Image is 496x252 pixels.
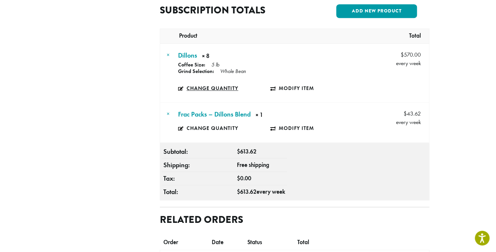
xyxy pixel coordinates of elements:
[220,68,246,75] p: Whole Bean
[162,172,235,185] th: Tax:
[401,50,421,59] span: 570.00
[162,185,235,199] th: Total:
[404,109,421,118] span: 43.62
[336,4,417,18] a: Add new product
[237,148,256,155] span: 613.62
[237,148,240,155] span: $
[167,51,170,59] a: ×
[178,121,270,136] a: Change quantity
[235,185,287,199] td: every week
[237,188,256,195] span: 613.62
[237,175,240,182] span: $
[364,44,429,69] td: every week
[270,121,362,136] a: Modify item
[404,110,407,117] span: $
[162,158,235,172] th: Shipping:
[256,111,311,121] strong: × 1
[270,81,362,96] a: Modify item
[162,145,235,158] th: Subtotal:
[178,109,251,119] a: Frac Packs – Dillons Blend
[160,214,243,225] h2: Related orders
[401,51,404,58] span: $
[406,29,427,43] th: Total
[211,61,219,68] p: 5 lb
[247,239,262,246] span: Status
[364,103,429,128] td: every week
[297,239,309,246] span: Total
[179,29,201,43] th: Product
[178,68,214,75] strong: Grind Selection:
[235,158,287,172] td: Free shipping
[212,239,223,246] span: Date
[178,81,270,96] a: Change quantity
[178,50,197,60] a: Dillons
[237,175,251,182] span: 0.00
[202,52,257,62] strong: × 8
[237,188,240,195] span: $
[163,239,178,246] span: Order
[167,110,170,117] a: ×
[160,4,289,16] h2: Subscription totals
[178,61,205,68] strong: Coffee Size:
